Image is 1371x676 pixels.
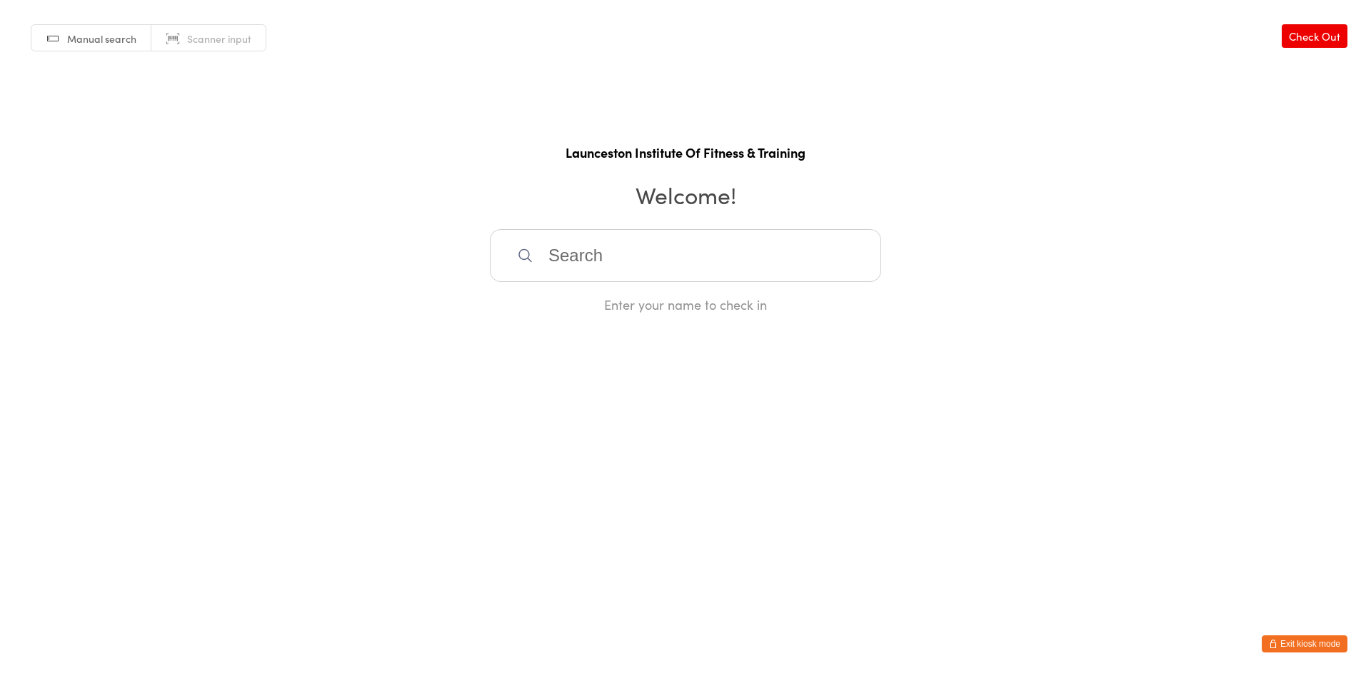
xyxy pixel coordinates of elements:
button: Exit kiosk mode [1262,635,1347,652]
a: Check Out [1282,24,1347,48]
h2: Welcome! [14,178,1357,211]
input: Search [490,229,881,282]
div: Enter your name to check in [490,296,881,313]
h1: Launceston Institute Of Fitness & Training [14,143,1357,161]
span: Scanner input [187,31,251,46]
span: Manual search [67,31,136,46]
